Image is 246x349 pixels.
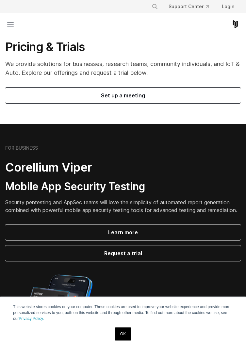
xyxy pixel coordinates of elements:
[231,20,239,28] a: Corellium Home
[13,91,233,99] span: Set up a meeting
[5,198,241,214] p: Security pentesting and AppSec teams will love the simplicity of automated report generation comb...
[5,59,241,77] p: We provide solutions for businesses, research teams, community individuals, and IoT & Auto. Explo...
[217,1,239,12] a: Login
[5,224,241,240] a: Learn more
[13,249,233,257] span: Request a trial
[5,180,241,193] h3: Mobile App Security Testing
[5,40,241,54] h1: Pricing & Trials
[5,160,241,175] h2: Corellium Viper
[5,245,241,261] a: Request a trial
[5,145,38,151] h6: FOR BUSINESS
[149,1,161,12] button: Search
[115,327,131,341] a: OK
[19,316,44,321] a: Privacy Policy.
[5,88,241,103] a: Set up a meeting
[146,1,239,12] div: Navigation Menu
[163,1,214,12] a: Support Center
[13,304,233,322] p: This website stores cookies on your computer. These cookies are used to improve your website expe...
[13,228,233,236] span: Learn more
